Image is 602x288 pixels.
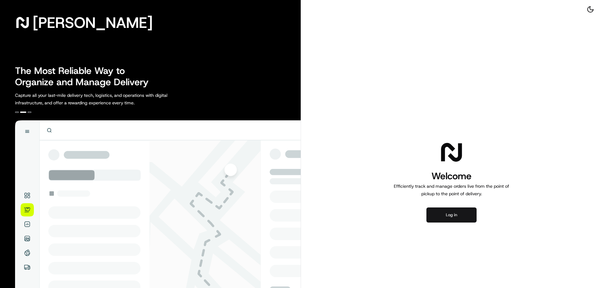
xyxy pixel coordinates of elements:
p: Capture all your last-mile delivery tech, logistics, and operations with digital infrastructure, ... [15,92,196,107]
h1: Welcome [391,170,512,182]
h2: The Most Reliable Way to Organize and Manage Delivery [15,65,156,88]
span: [PERSON_NAME] [33,16,153,29]
button: Log in [426,207,477,223]
p: Efficiently track and manage orders live from the point of pickup to the point of delivery. [391,182,512,197]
